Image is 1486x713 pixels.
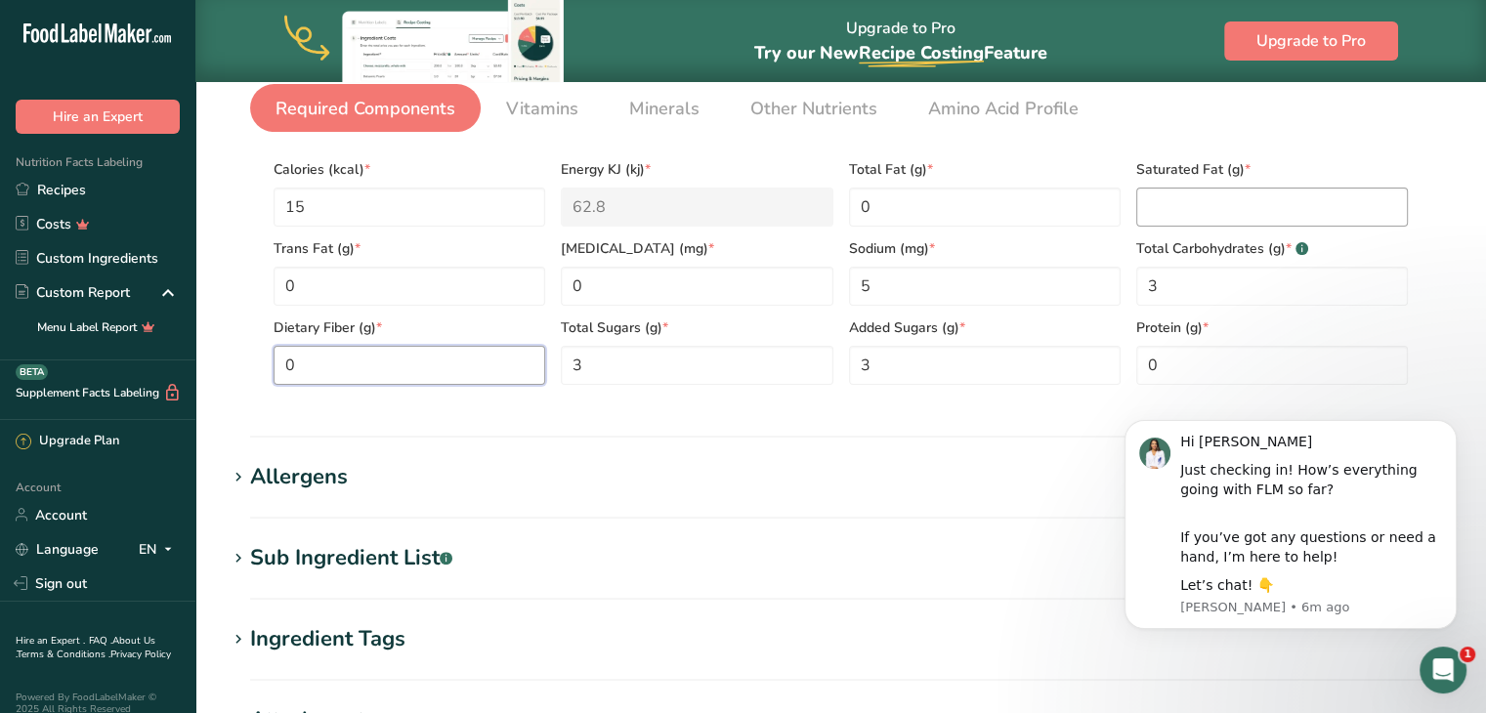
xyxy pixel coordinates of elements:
[928,96,1079,122] span: Amino Acid Profile
[274,317,545,338] span: Dietary Fiber (g)
[561,317,832,338] span: Total Sugars (g)
[16,282,130,303] div: Custom Report
[16,532,99,566] a: Language
[250,542,452,574] div: Sub Ingredient List
[754,41,1047,64] span: Try our New Feature
[561,238,832,259] span: [MEDICAL_DATA] (mg)
[849,317,1121,338] span: Added Sugars (g)
[1136,317,1408,338] span: Protein (g)
[16,634,155,661] a: About Us .
[16,100,180,134] button: Hire an Expert
[89,634,112,648] a: FAQ .
[1224,21,1398,61] button: Upgrade to Pro
[276,96,455,122] span: Required Components
[110,648,171,661] a: Privacy Policy
[859,41,984,64] span: Recipe Costing
[506,96,578,122] span: Vitamins
[1095,391,1486,660] iframe: Intercom notifications message
[250,461,348,493] div: Allergens
[250,623,405,655] div: Ingredient Tags
[16,364,48,380] div: BETA
[849,159,1121,180] span: Total Fat (g)
[139,537,180,561] div: EN
[16,432,119,451] div: Upgrade Plan
[1136,238,1408,259] span: Total Carbohydrates (g)
[750,96,877,122] span: Other Nutrients
[274,159,545,180] span: Calories (kcal)
[1420,647,1466,693] iframe: Intercom live chat
[1256,29,1366,53] span: Upgrade to Pro
[849,238,1121,259] span: Sodium (mg)
[629,96,700,122] span: Minerals
[16,634,85,648] a: Hire an Expert .
[754,1,1047,82] div: Upgrade to Pro
[274,238,545,259] span: Trans Fat (g)
[1136,159,1408,180] span: Saturated Fat (g)
[561,159,832,180] span: Energy KJ (kj)
[1460,647,1475,662] span: 1
[17,648,110,661] a: Terms & Conditions .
